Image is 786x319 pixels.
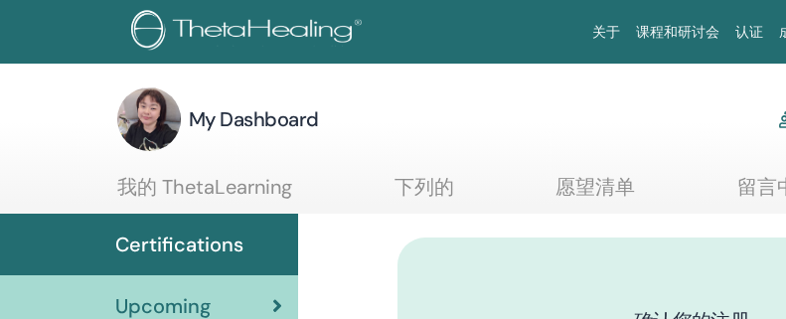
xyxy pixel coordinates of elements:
a: 关于 [584,14,628,51]
span: Certifications [115,230,243,259]
a: 愿望清单 [555,175,635,214]
a: 下列的 [394,175,454,214]
img: default.jpg [117,87,181,151]
a: 课程和研讨会 [628,14,727,51]
a: 认证 [727,14,771,51]
img: logo.png [131,10,369,55]
h3: My Dashboard [189,105,319,133]
a: 我的 ThetaLearning [117,175,292,214]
